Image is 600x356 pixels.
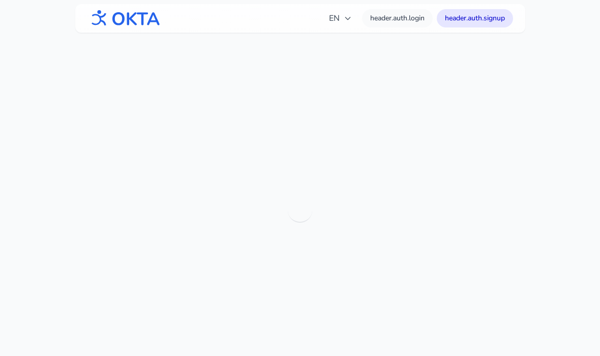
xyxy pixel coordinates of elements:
[323,8,358,28] button: EN
[329,12,352,24] span: EN
[87,5,161,32] img: OKTA logo
[437,9,513,27] a: header.auth.signup
[362,9,433,27] a: header.auth.login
